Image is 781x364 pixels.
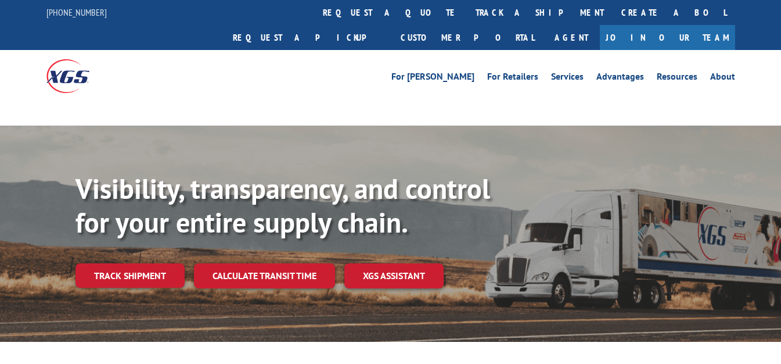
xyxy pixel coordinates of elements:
[391,72,474,85] a: For [PERSON_NAME]
[543,25,600,50] a: Agent
[344,263,444,288] a: XGS ASSISTANT
[75,263,185,288] a: Track shipment
[75,170,490,240] b: Visibility, transparency, and control for your entire supply chain.
[657,72,697,85] a: Resources
[194,263,335,288] a: Calculate transit time
[710,72,735,85] a: About
[224,25,392,50] a: Request a pickup
[551,72,584,85] a: Services
[487,72,538,85] a: For Retailers
[596,72,644,85] a: Advantages
[46,6,107,18] a: [PHONE_NUMBER]
[600,25,735,50] a: Join Our Team
[392,25,543,50] a: Customer Portal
